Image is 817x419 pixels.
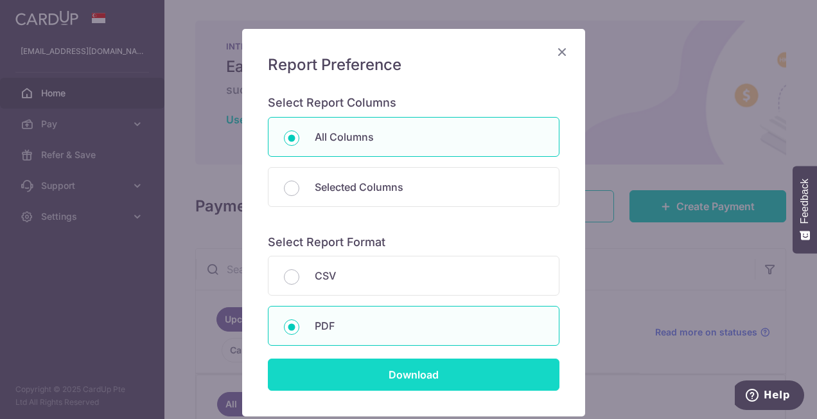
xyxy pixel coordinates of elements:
[268,55,559,75] h5: Report Preference
[315,179,543,195] p: Selected Columns
[315,129,543,145] p: All Columns
[268,359,559,391] input: Download
[315,318,543,334] p: PDF
[799,179,811,224] span: Feedback
[315,268,543,283] p: CSV
[268,96,559,111] h6: Select Report Columns
[268,235,559,250] h6: Select Report Format
[793,166,817,253] button: Feedback - Show survey
[554,44,570,60] button: Close
[735,380,804,413] iframe: Opens a widget where you can find more information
